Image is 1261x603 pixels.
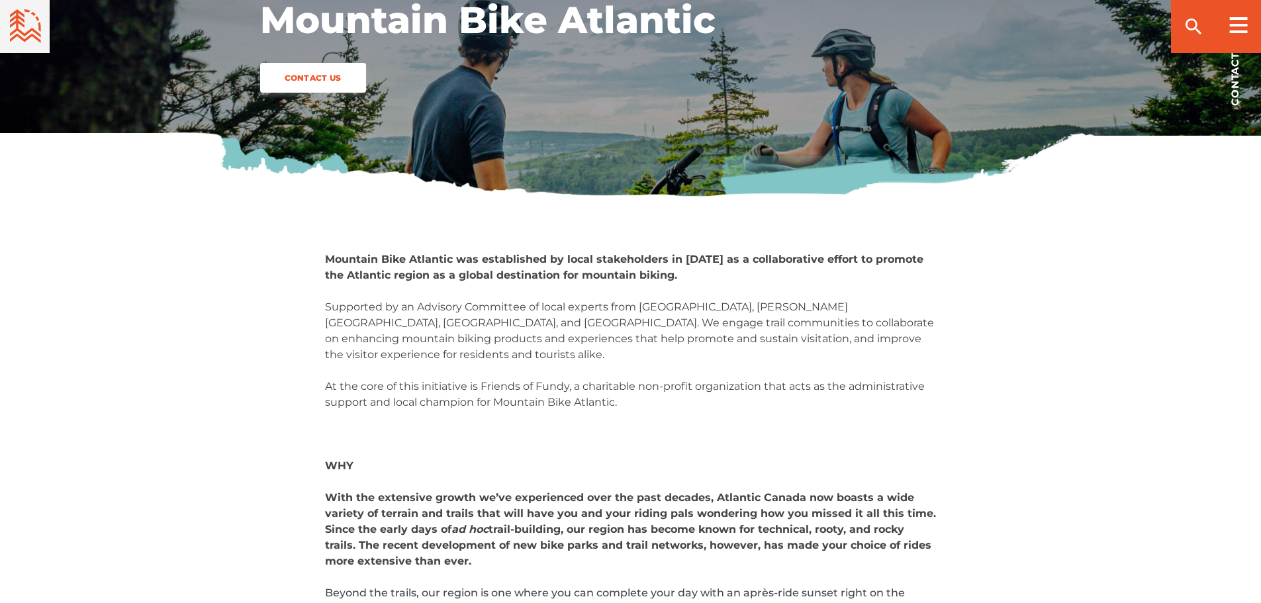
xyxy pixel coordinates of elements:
[325,253,923,281] strong: Mountain Bike Atlantic was established by local stakeholders in [DATE] as a collaborative effort ...
[280,73,346,83] span: Contact Us
[325,379,937,410] p: At the core of this initiative is Friends of Fundy, a charitable non-profit organization that act...
[325,491,936,567] strong: With the extensive growth we’ve experienced over the past decades, Atlantic Canada now boasts a w...
[325,459,353,472] strong: WHY
[260,63,366,93] a: Contact Us
[1208,13,1261,126] a: Contact us
[451,523,489,535] i: ad hoc
[1183,16,1204,37] ion-icon: search
[325,299,937,363] p: Supported by an Advisory Committee of local experts from [GEOGRAPHIC_DATA], [PERSON_NAME][GEOGRAP...
[1230,34,1240,106] span: Contact us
